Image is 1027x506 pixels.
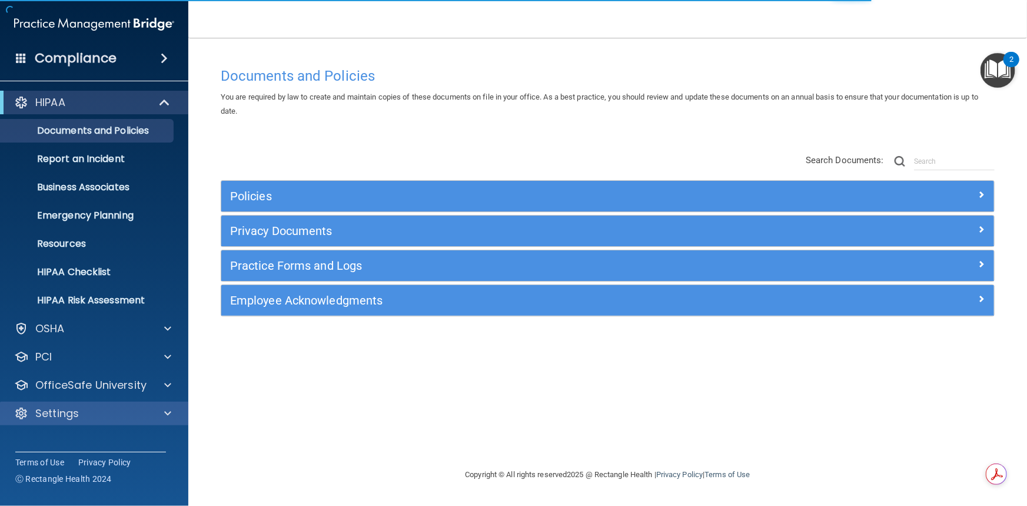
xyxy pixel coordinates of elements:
[230,221,985,240] a: Privacy Documents
[35,95,65,110] p: HIPAA
[14,350,171,364] a: PCI
[8,153,168,165] p: Report an Incident
[35,406,79,421] p: Settings
[14,322,171,336] a: OSHA
[14,378,171,392] a: OfficeSafe University
[35,50,117,67] h4: Compliance
[230,291,985,310] a: Employee Acknowledgments
[14,12,174,36] img: PMB logo
[704,470,750,479] a: Terms of Use
[35,378,147,392] p: OfficeSafe University
[221,68,995,84] h4: Documents and Policies
[806,155,884,166] span: Search Documents:
[78,457,131,468] a: Privacy Policy
[8,210,168,221] p: Emergency Planning
[15,473,112,485] span: Ⓒ Rectangle Health 2024
[230,259,792,272] h5: Practice Forms and Logs
[221,92,978,115] span: You are required by law to create and maintain copies of these documents on file in your office. ...
[8,181,168,193] p: Business Associates
[230,294,792,307] h5: Employee Acknowledgments
[8,238,168,250] p: Resources
[230,224,792,237] h5: Privacy Documents
[230,190,792,203] h5: Policies
[35,350,52,364] p: PCI
[230,187,985,206] a: Policies
[1009,59,1013,75] div: 2
[393,456,823,494] div: Copyright © All rights reserved 2025 @ Rectangle Health | |
[914,153,995,170] input: Search
[230,256,985,275] a: Practice Forms and Logs
[981,53,1015,88] button: Open Resource Center, 2 new notifications
[14,406,171,421] a: Settings
[15,457,64,468] a: Terms of Use
[14,95,171,110] a: HIPAA
[895,156,905,167] img: ic-search.3b580494.png
[35,322,65,336] p: OSHA
[8,266,168,278] p: HIPAA Checklist
[656,470,703,479] a: Privacy Policy
[8,295,168,306] p: HIPAA Risk Assessment
[8,125,168,137] p: Documents and Policies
